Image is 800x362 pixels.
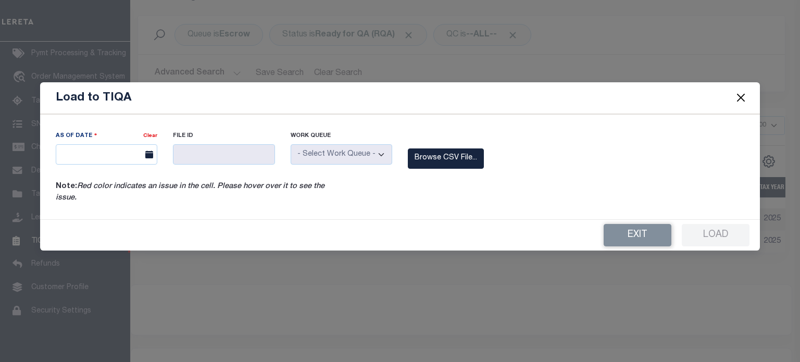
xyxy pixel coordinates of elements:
button: Exit [604,224,671,246]
i: Red color indicates an issue in the cell. Please hover over it to see the issue. [56,183,324,202]
button: Close [734,91,747,105]
h5: Load to TIQA [56,91,131,105]
label: Browse CSV File... [408,148,484,169]
a: Clear [143,133,157,139]
label: File ID [173,132,274,141]
label: Work Queue [291,132,392,141]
